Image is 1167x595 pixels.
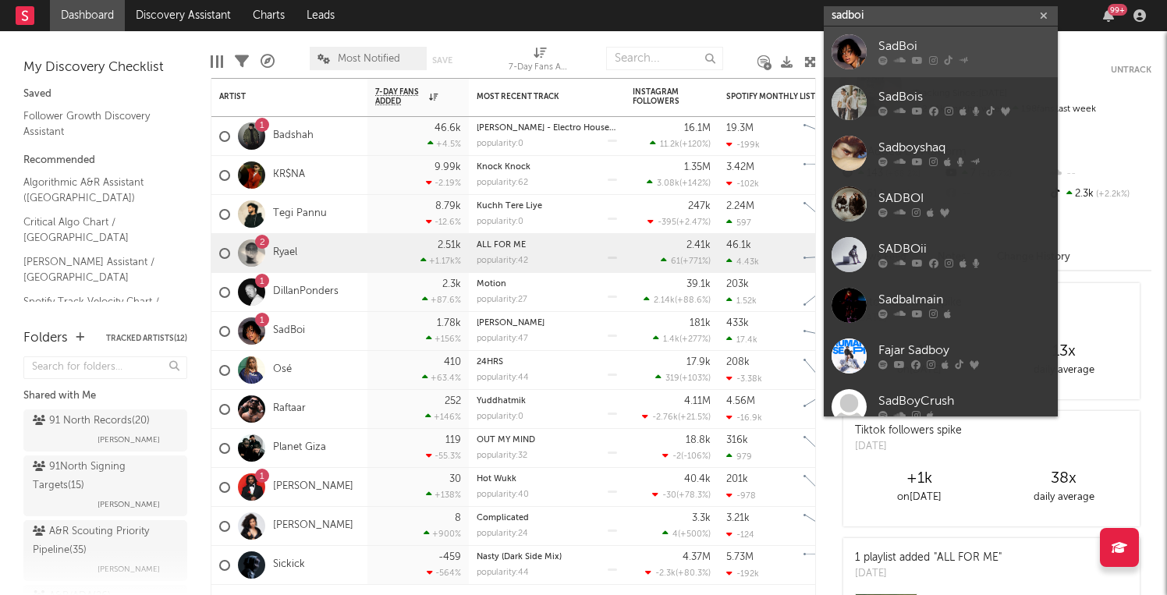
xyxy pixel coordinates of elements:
span: Most Notified [338,54,400,64]
div: popularity: 44 [477,374,529,382]
div: -16.9k [726,413,762,423]
svg: Chart title [796,234,867,273]
div: -102k [726,179,759,189]
svg: Chart title [796,351,867,390]
a: Fajar Sadboy [824,331,1058,381]
div: 13 x [991,342,1136,361]
div: daily average [991,488,1136,507]
div: 2.24M [726,201,754,211]
div: Complicated [477,514,617,522]
div: Instagram Followers [633,87,687,106]
div: ( ) [653,334,711,344]
a: Sickick [273,558,305,572]
div: ( ) [662,529,711,539]
div: 2.51k [438,240,461,250]
div: popularity: 42 [477,257,528,265]
div: +1.17k % [420,256,461,266]
div: 7-Day Fans Added (7-Day Fans Added) [509,39,571,84]
div: +63.4 % [422,373,461,383]
div: +138 % [426,490,461,500]
a: Sadbalmain [824,280,1058,331]
div: 979 [726,452,752,462]
div: popularity: 40 [477,491,529,499]
div: A&R Pipeline [261,39,275,84]
div: 3.21k [726,513,750,523]
span: 2.14k [654,296,675,305]
div: 46.1k [726,240,751,250]
div: 24HRS [477,358,617,367]
div: 208k [726,357,750,367]
span: [PERSON_NAME] [98,495,160,514]
div: SADBOii [878,240,1050,259]
svg: Chart title [796,507,867,546]
div: 3.42M [726,162,754,172]
a: Kuchh Tere Liye [477,202,542,211]
span: 7-Day Fans Added [375,87,425,106]
div: 4.56M [726,396,755,406]
div: -2.19 % [426,178,461,188]
div: on [DATE] [847,488,991,507]
svg: Chart title [796,156,867,195]
button: Save [432,56,452,65]
div: popularity: 0 [477,218,523,226]
span: 61 [671,257,680,266]
div: 181k [690,318,711,328]
div: ALL FOR ME [477,241,617,250]
a: OUT MY MIND [477,436,535,444]
div: Sadbalmain [878,291,1050,310]
a: Follower Growth Discovery Assistant [23,108,172,140]
div: +87.6 % [422,295,461,305]
div: Folders [23,329,68,348]
a: Motion [477,280,506,289]
div: 99 + [1108,4,1127,16]
span: 319 [665,374,679,383]
a: 91North Signing Targets(15)[PERSON_NAME] [23,455,187,516]
svg: Chart title [796,468,867,507]
div: 2.3k [442,279,461,289]
div: 203k [726,279,749,289]
div: ( ) [650,139,711,149]
svg: Chart title [796,429,867,468]
div: 247k [688,201,711,211]
div: 91North Signing Targets ( 15 ) [33,458,174,495]
a: Badshah [273,129,314,143]
div: 4.37M [683,552,711,562]
span: +771 % [683,257,708,266]
div: 17.4k [726,335,757,345]
div: 1 playlist added [855,550,1002,566]
a: SADBOI [824,179,1058,229]
div: Nasty (Dark Side Mix) [477,553,617,561]
div: 38 x [991,469,1136,488]
div: +156 % [426,334,461,344]
div: ( ) [652,490,711,500]
span: +88.6 % [677,296,708,305]
span: +21.5 % [680,413,708,422]
a: [PERSON_NAME] - Electro House Mix [477,124,626,133]
div: 1.78k [437,318,461,328]
div: 3.3k [692,513,711,523]
a: 91 North Records(20)[PERSON_NAME] [23,409,187,452]
span: 3.08k [657,179,679,188]
div: 91 North Records ( 20 ) [33,412,150,430]
input: Search... [606,47,723,70]
div: -- [1048,164,1151,184]
div: 201k [726,474,748,484]
a: Raftaar [273,402,306,416]
span: -106 % [683,452,708,461]
span: [PERSON_NAME] [98,560,160,579]
div: popularity: 24 [477,529,528,538]
div: -978 [726,491,756,501]
div: 1.52k [726,296,757,306]
span: +500 % [680,530,708,539]
div: Hot Wukk [477,475,617,483]
a: Hot Wukk [477,475,516,483]
div: Kuchh Tere Liye [477,202,617,211]
span: 11.2k [660,140,679,149]
div: -55.3 % [426,451,461,461]
div: 7-Day Fans Added (7-Day Fans Added) [509,58,571,77]
div: 316k [726,435,748,445]
button: Tracked Artists(12) [106,335,187,342]
svg: Chart title [796,390,867,429]
svg: Chart title [796,117,867,156]
div: popularity: 32 [477,452,527,460]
